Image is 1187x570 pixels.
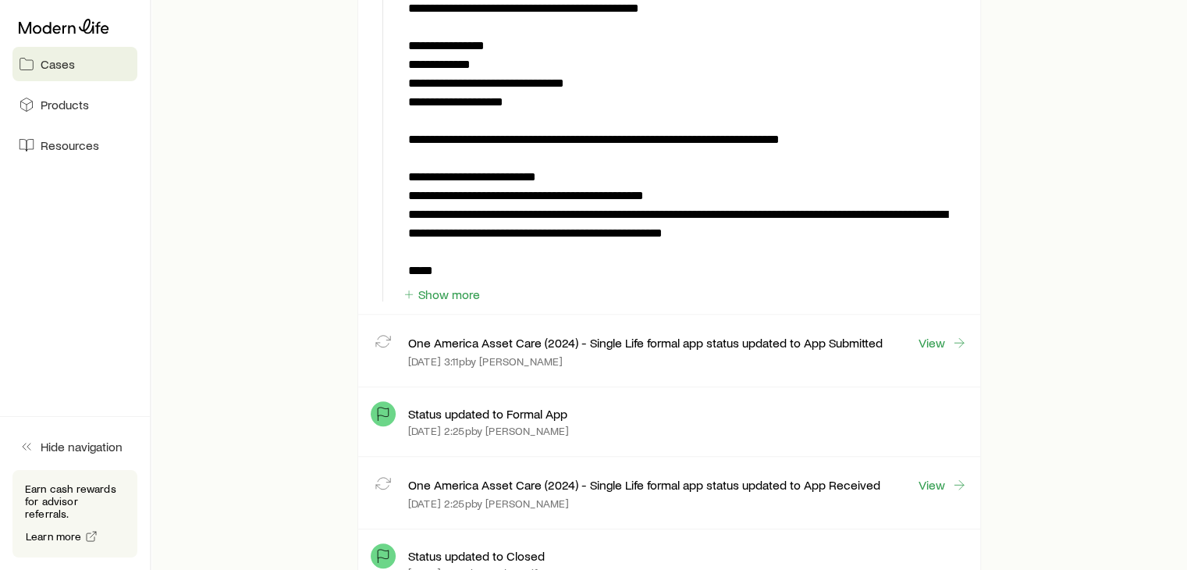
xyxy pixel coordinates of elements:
[408,335,883,351] p: One America Asset Care (2024) - Single Life formal app status updated to App Submitted
[408,355,563,368] p: [DATE] 3:11p by [PERSON_NAME]
[408,425,569,437] p: [DATE] 2:25p by [PERSON_NAME]
[918,476,968,493] a: View
[12,47,137,81] a: Cases
[408,548,545,564] p: Status updated to Closed
[12,470,137,558] div: Earn cash rewards for advisor referrals.Learn more
[12,128,137,162] a: Resources
[26,531,82,542] span: Learn more
[408,477,880,493] p: One America Asset Care (2024) - Single Life formal app status updated to App Received
[12,87,137,122] a: Products
[41,439,123,454] span: Hide navigation
[918,334,968,351] a: View
[402,287,481,302] button: Show more
[12,429,137,464] button: Hide navigation
[408,406,567,422] p: Status updated to Formal App
[41,97,89,112] span: Products
[41,56,75,72] span: Cases
[408,497,569,510] p: [DATE] 2:25p by [PERSON_NAME]
[25,483,125,520] p: Earn cash rewards for advisor referrals.
[41,137,99,153] span: Resources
